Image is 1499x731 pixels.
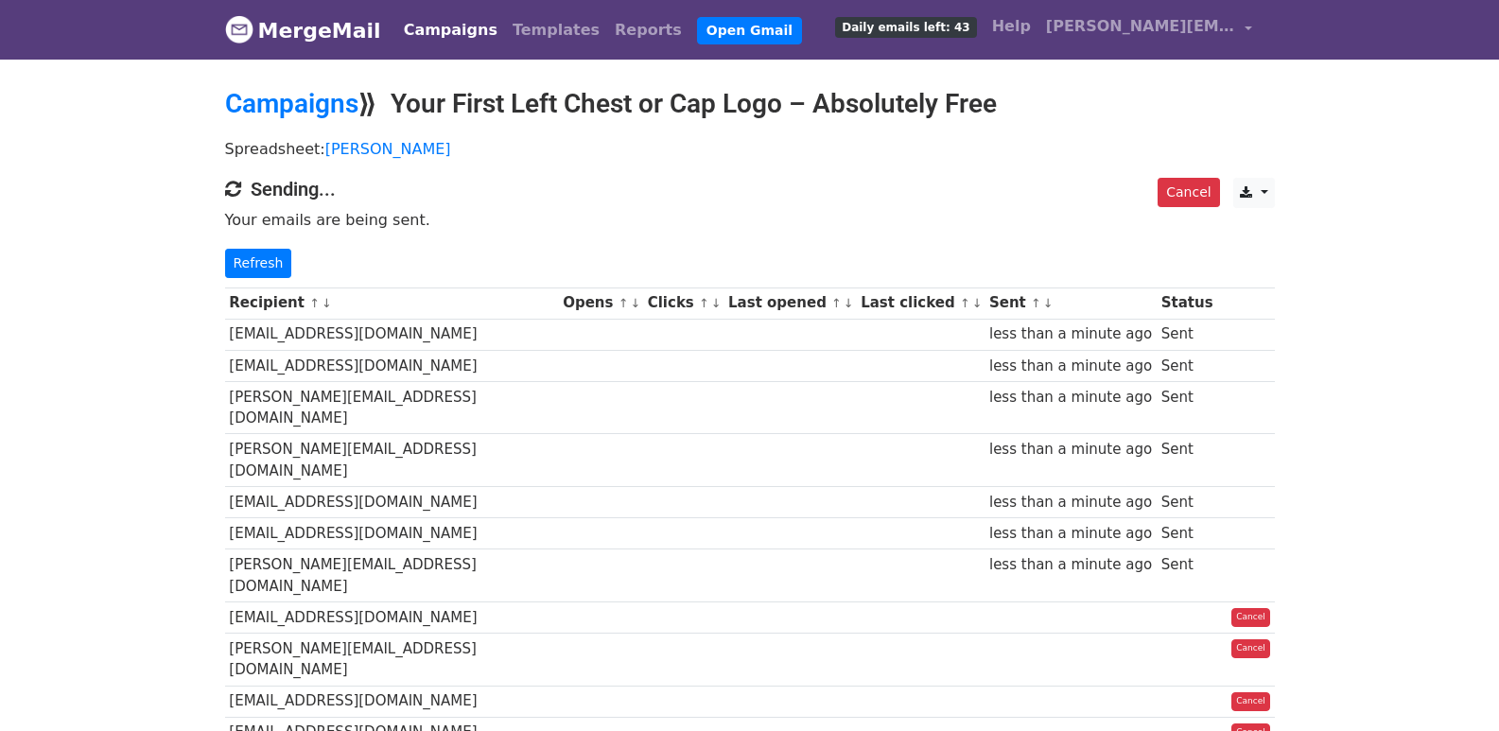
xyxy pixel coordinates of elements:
[972,296,983,310] a: ↓
[630,296,640,310] a: ↓
[1157,487,1217,518] td: Sent
[396,11,505,49] a: Campaigns
[619,296,629,310] a: ↑
[711,296,722,310] a: ↓
[723,287,856,319] th: Last opened
[1157,350,1217,381] td: Sent
[558,287,643,319] th: Opens
[844,296,854,310] a: ↓
[225,10,381,50] a: MergeMail
[989,387,1152,409] div: less than a minute ago
[1157,518,1217,549] td: Sent
[225,487,559,518] td: [EMAIL_ADDRESS][DOMAIN_NAME]
[989,492,1152,513] div: less than a minute ago
[1157,287,1217,319] th: Status
[985,8,1038,45] a: Help
[697,17,802,44] a: Open Gmail
[225,350,559,381] td: [EMAIL_ADDRESS][DOMAIN_NAME]
[225,178,1275,200] h4: Sending...
[225,633,559,686] td: [PERSON_NAME][EMAIL_ADDRESS][DOMAIN_NAME]
[985,287,1157,319] th: Sent
[505,11,607,49] a: Templates
[225,319,559,350] td: [EMAIL_ADDRESS][DOMAIN_NAME]
[989,523,1152,545] div: less than a minute ago
[309,296,320,310] a: ↑
[643,287,723,319] th: Clicks
[989,323,1152,345] div: less than a minute ago
[1157,434,1217,487] td: Sent
[1157,381,1217,434] td: Sent
[325,140,451,158] a: [PERSON_NAME]
[322,296,332,310] a: ↓
[225,287,559,319] th: Recipient
[1157,319,1217,350] td: Sent
[225,139,1275,159] p: Spreadsheet:
[1038,8,1260,52] a: [PERSON_NAME][EMAIL_ADDRESS][DOMAIN_NAME]
[1043,296,1054,310] a: ↓
[1158,178,1219,207] a: Cancel
[1231,639,1270,658] a: Cancel
[225,210,1275,230] p: Your emails are being sent.
[828,8,984,45] a: Daily emails left: 43
[225,518,559,549] td: [EMAIL_ADDRESS][DOMAIN_NAME]
[989,356,1152,377] div: less than a minute ago
[607,11,689,49] a: Reports
[1031,296,1041,310] a: ↑
[225,549,559,602] td: [PERSON_NAME][EMAIL_ADDRESS][DOMAIN_NAME]
[831,296,842,310] a: ↑
[225,434,559,487] td: [PERSON_NAME][EMAIL_ADDRESS][DOMAIN_NAME]
[835,17,976,38] span: Daily emails left: 43
[699,296,709,310] a: ↑
[225,686,559,717] td: [EMAIL_ADDRESS][DOMAIN_NAME]
[225,15,253,44] img: MergeMail logo
[225,249,292,278] a: Refresh
[1046,15,1235,38] span: [PERSON_NAME][EMAIL_ADDRESS][DOMAIN_NAME]
[225,601,559,633] td: [EMAIL_ADDRESS][DOMAIN_NAME]
[989,439,1152,461] div: less than a minute ago
[1231,608,1270,627] a: Cancel
[225,88,358,119] a: Campaigns
[225,88,1275,120] h2: ⟫ Your First Left Chest or Cap Logo – Absolutely Free
[989,554,1152,576] div: less than a minute ago
[225,381,559,434] td: [PERSON_NAME][EMAIL_ADDRESS][DOMAIN_NAME]
[960,296,970,310] a: ↑
[856,287,985,319] th: Last clicked
[1231,692,1270,711] a: Cancel
[1157,549,1217,602] td: Sent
